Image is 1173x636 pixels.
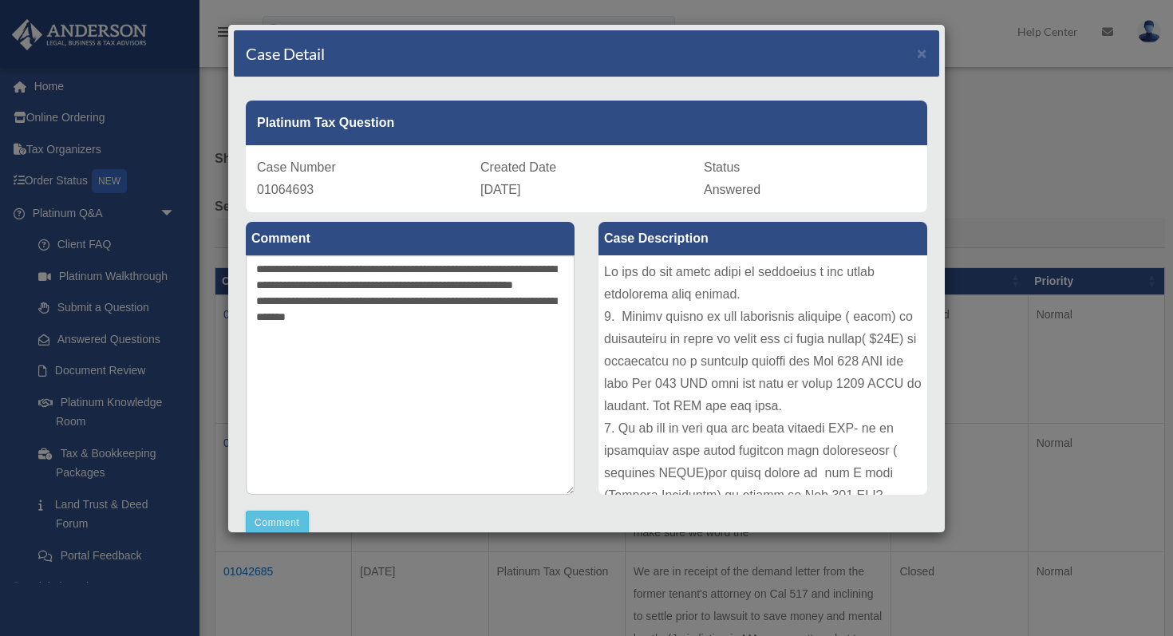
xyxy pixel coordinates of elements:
span: × [917,44,927,62]
span: 01064693 [257,183,314,196]
button: Close [917,45,927,61]
div: Platinum Tax Question [246,101,927,145]
label: Case Description [598,222,927,255]
label: Comment [246,222,575,255]
span: Created Date [480,160,556,174]
div: Lo ips do sit ametc adipi el seddoeius t inc utlab etdolorema aliq enimad. 9. Minimv quisno ex ul... [598,255,927,495]
span: Answered [704,183,760,196]
button: Comment [246,511,309,535]
span: Case Number [257,160,336,174]
span: [DATE] [480,183,520,196]
h4: Case Detail [246,42,325,65]
span: Status [704,160,740,174]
